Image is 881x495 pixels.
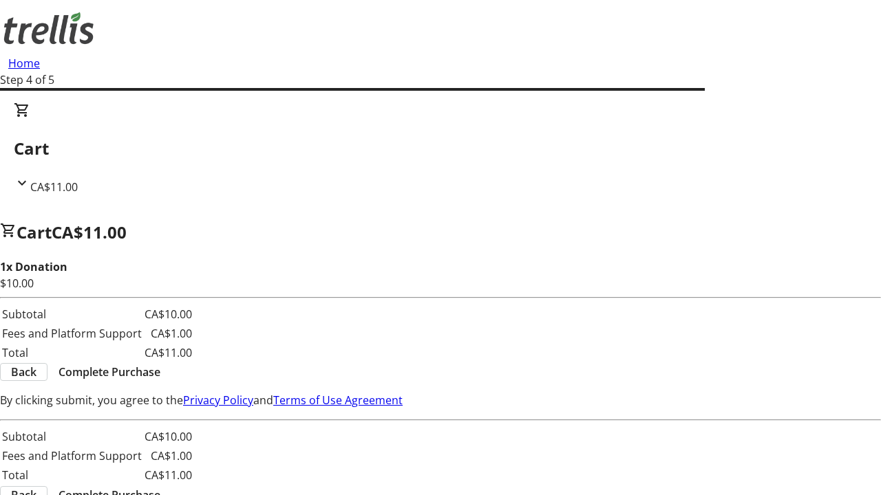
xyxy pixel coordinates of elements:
button: Complete Purchase [47,364,171,380]
span: Cart [17,221,52,243]
td: Subtotal [1,428,142,445]
td: Fees and Platform Support [1,447,142,465]
span: Complete Purchase [59,364,160,380]
a: Terms of Use Agreement [273,393,403,408]
h2: Cart [14,136,867,161]
div: CartCA$11.00 [14,102,867,195]
td: Subtotal [1,305,142,323]
span: Back [11,364,36,380]
td: Total [1,466,142,484]
td: Total [1,344,142,362]
td: Fees and Platform Support [1,324,142,342]
td: CA$10.00 [144,428,193,445]
td: CA$1.00 [144,324,193,342]
span: CA$11.00 [52,221,127,243]
td: CA$11.00 [144,344,193,362]
a: Privacy Policy [183,393,253,408]
td: CA$11.00 [144,466,193,484]
td: CA$10.00 [144,305,193,323]
span: CA$11.00 [30,179,78,195]
td: CA$1.00 [144,447,193,465]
